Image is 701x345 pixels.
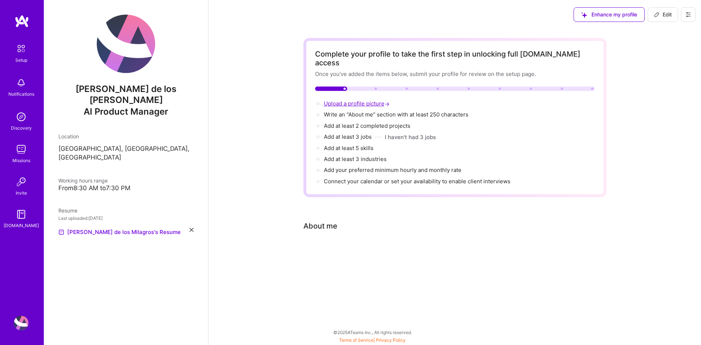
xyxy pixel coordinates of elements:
[58,177,108,184] span: Working hours range
[16,189,27,197] div: Invite
[315,70,595,78] div: Once you’ve added the items below, submit your profile for review on the setup page.
[14,110,28,124] img: discovery
[648,7,678,22] button: Edit
[8,90,34,98] div: Notifications
[44,323,701,341] div: © 2025 ATeams Inc., All rights reserved.
[303,221,337,231] div: About me
[4,222,39,229] div: [DOMAIN_NAME]
[574,7,645,22] button: Enhance my profile
[581,12,587,18] i: icon SuggestedTeams
[339,337,374,343] a: Terms of Service
[58,229,64,235] img: Resume
[324,166,461,173] span: Add your preferred minimum hourly and monthly rate
[58,184,194,192] div: From 8:30 AM to 7:30 PM
[14,41,29,56] img: setup
[385,133,436,141] button: I haven't had 3 jobs
[14,207,28,222] img: guide book
[324,133,372,140] span: Add at least 3 jobs
[97,15,155,73] img: User Avatar
[324,178,510,185] span: Connect your calendar or set your availability to enable client interviews
[324,156,387,162] span: Add at least 3 industries
[11,124,32,132] div: Discovery
[15,15,29,28] img: logo
[14,142,28,157] img: teamwork
[58,214,194,222] div: Last uploaded: [DATE]
[12,157,30,164] div: Missions
[14,175,28,189] img: Invite
[14,316,28,330] img: User Avatar
[58,228,181,237] a: [PERSON_NAME] de los Milagros's Resume
[12,316,30,330] a: User Avatar
[58,207,77,214] span: Resume
[324,111,470,118] span: Write an "About me" section with at least 250 characters
[15,56,27,64] div: Setup
[384,100,390,108] span: →
[324,122,410,129] span: Add at least 2 completed projects
[339,337,406,343] span: |
[581,11,637,18] span: Enhance my profile
[58,133,194,140] div: Location
[84,106,168,117] span: AI Product Manager
[58,84,194,106] span: [PERSON_NAME] de los [PERSON_NAME]
[315,50,595,67] div: Complete your profile to take the first step in unlocking full [DOMAIN_NAME] access
[14,76,28,90] img: bell
[58,145,194,162] p: [GEOGRAPHIC_DATA], [GEOGRAPHIC_DATA], [GEOGRAPHIC_DATA]
[654,11,672,18] span: Edit
[376,337,406,343] a: Privacy Policy
[324,100,391,107] span: Upload a profile picture
[189,228,194,232] i: icon Close
[324,145,374,152] span: Add at least 5 skills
